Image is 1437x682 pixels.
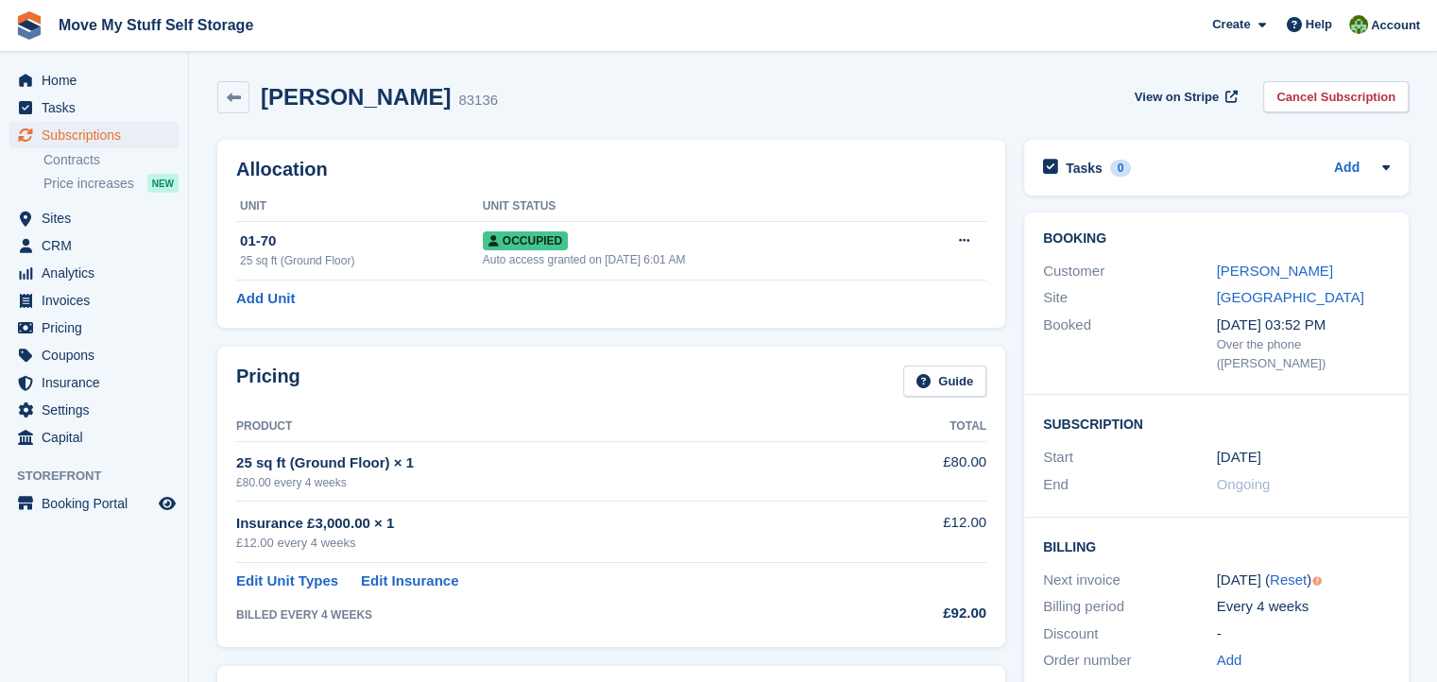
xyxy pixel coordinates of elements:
a: menu [9,232,179,259]
span: Insurance [42,369,155,396]
a: Edit Insurance [361,571,458,592]
div: [DATE] 03:52 PM [1217,315,1391,336]
div: - [1217,623,1391,645]
h2: Subscription [1043,414,1390,433]
a: Move My Stuff Self Storage [51,9,261,41]
span: Create [1212,15,1250,34]
a: menu [9,122,179,148]
a: menu [9,490,179,517]
div: Next invoice [1043,570,1217,591]
span: Ongoing [1217,476,1271,492]
time: 2025-06-28 00:00:00 UTC [1217,447,1261,469]
th: Unit [236,192,483,222]
h2: Booking [1043,231,1390,247]
a: [PERSON_NAME] [1217,263,1333,279]
a: menu [9,94,179,121]
span: Home [42,67,155,94]
div: Billing period [1043,596,1217,618]
a: menu [9,260,179,286]
span: Storefront [17,467,188,486]
div: Over the phone ([PERSON_NAME]) [1217,335,1391,372]
div: Discount [1043,623,1217,645]
div: Auto access granted on [DATE] 6:01 AM [483,251,904,268]
div: Every 4 weeks [1217,596,1391,618]
div: £92.00 [864,603,986,624]
a: Reset [1270,571,1307,588]
div: NEW [147,174,179,193]
div: 25 sq ft (Ground Floor) × 1 [236,452,864,474]
span: Subscriptions [42,122,155,148]
h2: [PERSON_NAME] [261,84,451,110]
a: Price increases NEW [43,173,179,194]
h2: Tasks [1066,160,1103,177]
span: Pricing [42,315,155,341]
div: Tooltip anchor [1309,572,1326,589]
a: menu [9,397,179,423]
a: Edit Unit Types [236,571,338,592]
a: Add Unit [236,288,295,310]
span: Booking Portal [42,490,155,517]
div: [DATE] ( ) [1217,570,1391,591]
div: Start [1043,447,1217,469]
a: Contracts [43,151,179,169]
a: menu [9,369,179,396]
a: menu [9,205,179,231]
a: [GEOGRAPHIC_DATA] [1217,289,1364,305]
a: menu [9,315,179,341]
span: Analytics [42,260,155,286]
a: View on Stripe [1127,81,1241,112]
th: Product [236,412,864,442]
a: Cancel Subscription [1263,81,1409,112]
h2: Billing [1043,537,1390,555]
a: Guide [903,366,986,397]
a: menu [9,287,179,314]
span: Price increases [43,175,134,193]
div: £12.00 every 4 weeks [236,534,864,553]
th: Unit Status [483,192,904,222]
td: £80.00 [864,441,986,501]
span: Capital [42,424,155,451]
a: menu [9,342,179,368]
div: 01-70 [240,230,483,252]
a: Add [1217,650,1242,672]
div: Insurance £3,000.00 × 1 [236,513,864,535]
a: Preview store [156,492,179,515]
div: Site [1043,287,1217,309]
a: Add [1334,158,1360,179]
span: Coupons [42,342,155,368]
div: 83136 [458,90,498,111]
span: Tasks [42,94,155,121]
span: Invoices [42,287,155,314]
img: stora-icon-8386f47178a22dfd0bd8f6a31ec36ba5ce8667c1dd55bd0f319d3a0aa187defe.svg [15,11,43,40]
a: menu [9,67,179,94]
span: View on Stripe [1135,88,1219,107]
div: Order number [1043,650,1217,672]
td: £12.00 [864,502,986,563]
div: Booked [1043,315,1217,373]
div: Customer [1043,261,1217,282]
div: £80.00 every 4 weeks [236,474,864,491]
div: End [1043,474,1217,496]
span: Sites [42,205,155,231]
span: Help [1306,15,1332,34]
th: Total [864,412,986,442]
span: Account [1371,16,1420,35]
h2: Pricing [236,366,300,397]
img: Joel Booth [1349,15,1368,34]
h2: Allocation [236,159,986,180]
span: Occupied [483,231,568,250]
a: menu [9,424,179,451]
span: Settings [42,397,155,423]
div: 0 [1110,160,1132,177]
div: 25 sq ft (Ground Floor) [240,252,483,269]
span: CRM [42,232,155,259]
div: BILLED EVERY 4 WEEKS [236,606,864,623]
